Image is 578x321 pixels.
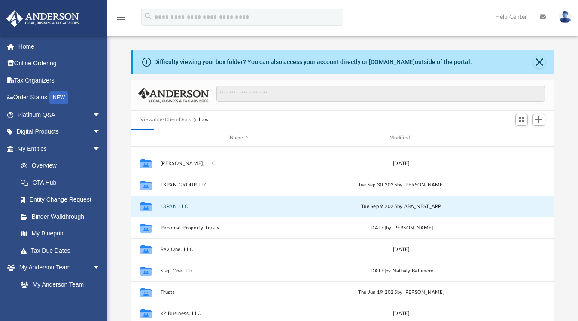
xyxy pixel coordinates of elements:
a: CTA Hub [12,174,114,191]
span: arrow_drop_down [92,123,110,141]
a: Home [6,38,114,55]
a: Tax Due Dates [12,242,114,259]
a: Digital Productsarrow_drop_down [6,123,114,141]
button: Close [533,56,545,68]
button: Rev One, LLC [160,247,318,252]
div: [DATE] by Nathaly Baltimore [322,267,480,275]
a: Entity Change Request [12,191,114,208]
a: Order StatusNEW [6,89,114,107]
i: menu [116,12,126,22]
a: Binder Walkthrough [12,208,114,225]
div: [DATE] by [PERSON_NAME] [322,224,480,232]
div: Modified [322,134,481,142]
div: NEW [49,91,68,104]
button: Viewable-ClientDocs [140,116,191,124]
button: Step One, LLC [160,268,318,274]
a: My Blueprint [12,225,110,242]
button: Personal Property Trusts [160,225,318,231]
button: [PERSON_NAME], LLC [160,161,318,166]
span: arrow_drop_down [92,259,110,277]
img: User Pic [559,11,572,23]
div: Tue Sep 30 2025 by [PERSON_NAME] [322,181,480,189]
div: Name [160,134,318,142]
button: Trusts [160,290,318,295]
input: Search files and folders [216,86,545,102]
a: My Entitiesarrow_drop_down [6,140,114,157]
div: Tue Sep 9 2025 by ABA_NEST_APP [322,203,480,211]
div: Thu Jun 19 2025 by [PERSON_NAME] [322,289,480,297]
div: [DATE] [322,310,480,318]
div: [DATE] [322,160,480,168]
div: id [135,134,156,142]
button: Switch to Grid View [515,114,528,126]
div: [DATE] [322,246,480,254]
div: id [484,134,544,142]
button: Law [199,116,209,124]
a: Overview [12,157,114,174]
i: search [143,12,153,21]
a: Platinum Q&Aarrow_drop_down [6,106,114,123]
span: arrow_drop_down [92,140,110,158]
button: L3PAN GROUP LLC [160,182,318,188]
div: Difficulty viewing your box folder? You can also access your account directly on outside of the p... [154,58,472,67]
button: L3PAN LLC [160,204,318,209]
span: arrow_drop_down [92,106,110,124]
a: menu [116,16,126,22]
a: My Anderson Teamarrow_drop_down [6,259,110,276]
a: [DOMAIN_NAME] [369,58,415,65]
button: x2 Business, LLC [160,311,318,317]
img: Anderson Advisors Platinum Portal [4,10,82,27]
a: Online Ordering [6,55,114,72]
a: My Anderson Team [12,276,105,293]
a: Tax Organizers [6,72,114,89]
button: Add [532,114,545,126]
